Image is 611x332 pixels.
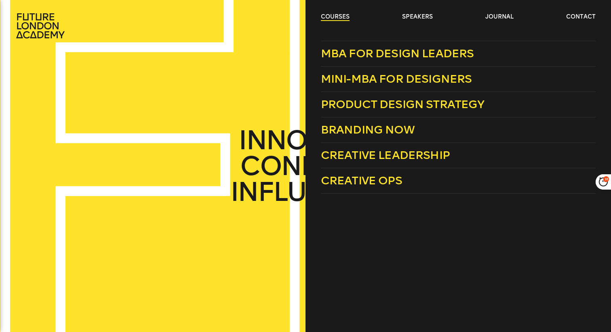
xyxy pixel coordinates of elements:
span: MBA for Design Leaders [321,47,474,60]
a: courses [321,13,350,21]
a: MBA for Design Leaders [321,41,596,67]
a: Branding Now [321,117,596,143]
a: Product Design Strategy [321,92,596,117]
a: Creative Ops [321,168,596,194]
a: speakers [402,13,433,21]
a: Creative Leadership [321,143,596,168]
a: contact [566,13,596,21]
span: Branding Now [321,123,415,136]
a: journal [485,13,514,21]
span: Creative Ops [321,174,402,187]
span: Mini-MBA for Designers [321,72,472,86]
span: Product Design Strategy [321,98,485,111]
span: Creative Leadership [321,148,450,162]
a: Mini-MBA for Designers [321,67,596,92]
